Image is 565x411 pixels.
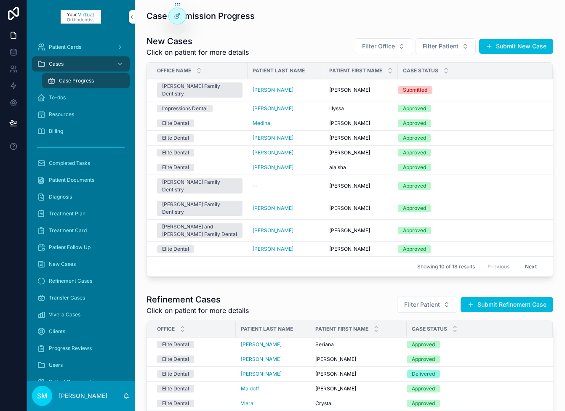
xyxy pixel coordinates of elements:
h1: Refinement Cases [147,294,249,305]
a: Viera [241,400,305,407]
a: [PERSON_NAME] Family Dentistry [157,178,243,194]
div: [PERSON_NAME] Family Dentistry [162,201,237,216]
span: Progress Reviews [49,345,92,352]
span: Cases [49,61,64,67]
span: Showing 10 of 18 results [417,263,475,270]
a: [PERSON_NAME] [253,205,293,212]
a: Resources [32,107,130,122]
span: [PERSON_NAME] [329,135,370,141]
a: [PERSON_NAME] [241,341,282,348]
a: [PERSON_NAME] [253,149,319,156]
span: [PERSON_NAME] [329,87,370,93]
a: Completed Tasks [32,156,130,171]
a: [PERSON_NAME] [329,183,393,189]
button: Next [519,260,543,273]
span: Click on patient for more details [147,305,249,316]
a: [PERSON_NAME] [253,105,293,112]
a: Transfer Cases [32,290,130,305]
a: Approved [398,134,543,142]
a: Users [32,358,130,373]
a: Submitted [398,86,543,94]
div: Elite Dental [162,385,189,392]
div: Approved [403,245,426,253]
span: Resources [49,111,74,118]
button: Submit New Case [479,39,553,54]
a: Seriana [315,341,402,348]
div: Elite Dental [162,149,189,156]
a: Elite Dental [157,119,243,127]
div: Approved [412,341,435,348]
span: Case Status [412,326,447,332]
a: Approved [398,164,543,171]
a: [PERSON_NAME] [241,371,305,377]
a: Impressions Dental [157,105,243,112]
span: [PERSON_NAME] [329,227,370,234]
button: Submit Refinement Case [461,297,553,312]
a: [PERSON_NAME] [253,105,319,112]
div: Approved [403,182,426,190]
div: Approved [403,227,426,234]
span: [PERSON_NAME] [253,227,293,234]
a: [PERSON_NAME] [315,356,402,363]
span: [PERSON_NAME] [315,356,356,363]
a: Patient Cards [32,40,130,55]
a: Patient Follow Up [32,240,130,255]
a: Approved [398,182,543,190]
a: [PERSON_NAME] [241,356,305,363]
a: [PERSON_NAME] [315,371,402,377]
span: [PERSON_NAME] [241,371,282,377]
a: Elite Dental [157,341,231,348]
span: New Cases [49,261,76,268]
div: Approved [412,355,435,363]
span: Billing [49,128,63,135]
span: Case Progress [59,77,94,84]
a: Elite Dental [157,400,231,407]
a: Crystal [315,400,402,407]
a: [PERSON_NAME] [315,385,402,392]
div: Elite Dental [162,134,189,142]
span: [PERSON_NAME] [329,205,370,212]
span: Transfer Cases [49,294,85,301]
a: [PERSON_NAME] [253,164,293,171]
div: Submitted [403,86,427,94]
a: [PERSON_NAME] [329,135,393,141]
a: Viera [241,400,253,407]
a: [PERSON_NAME] Family Dentistry [157,82,243,98]
span: [PERSON_NAME] [253,87,293,93]
a: [PERSON_NAME] [329,120,393,127]
span: [PERSON_NAME] [241,356,282,363]
span: Patient Cards [49,44,81,50]
a: Maldoff [241,385,259,392]
h1: New Cases [147,35,249,47]
a: Approved [407,355,543,363]
a: New Cases [32,257,130,272]
div: Elite Dental [162,355,189,363]
a: [PERSON_NAME] [253,164,319,171]
a: Approved [398,149,543,156]
a: [PERSON_NAME] [253,135,293,141]
a: [PERSON_NAME] [253,246,293,252]
a: Patient Documents [32,374,130,390]
span: [PERSON_NAME] [315,371,356,377]
a: [PERSON_NAME] [253,135,319,141]
a: Refinement Cases [32,273,130,289]
span: Clients [49,328,65,335]
div: Approved [412,385,435,392]
span: To-dos [49,94,66,101]
a: [PERSON_NAME] [253,149,293,156]
a: [PERSON_NAME] [253,246,319,252]
div: Elite Dental [162,400,189,407]
span: Office Name [157,67,191,74]
div: Approved [403,134,426,142]
a: [PERSON_NAME] [329,87,393,93]
span: SM [37,391,48,401]
div: Approved [403,105,426,112]
span: Patient Documents [49,379,94,385]
a: [PERSON_NAME] Family Dentistry [157,201,243,216]
span: Patient Documents [49,177,94,183]
a: Elite Dental [157,134,243,142]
